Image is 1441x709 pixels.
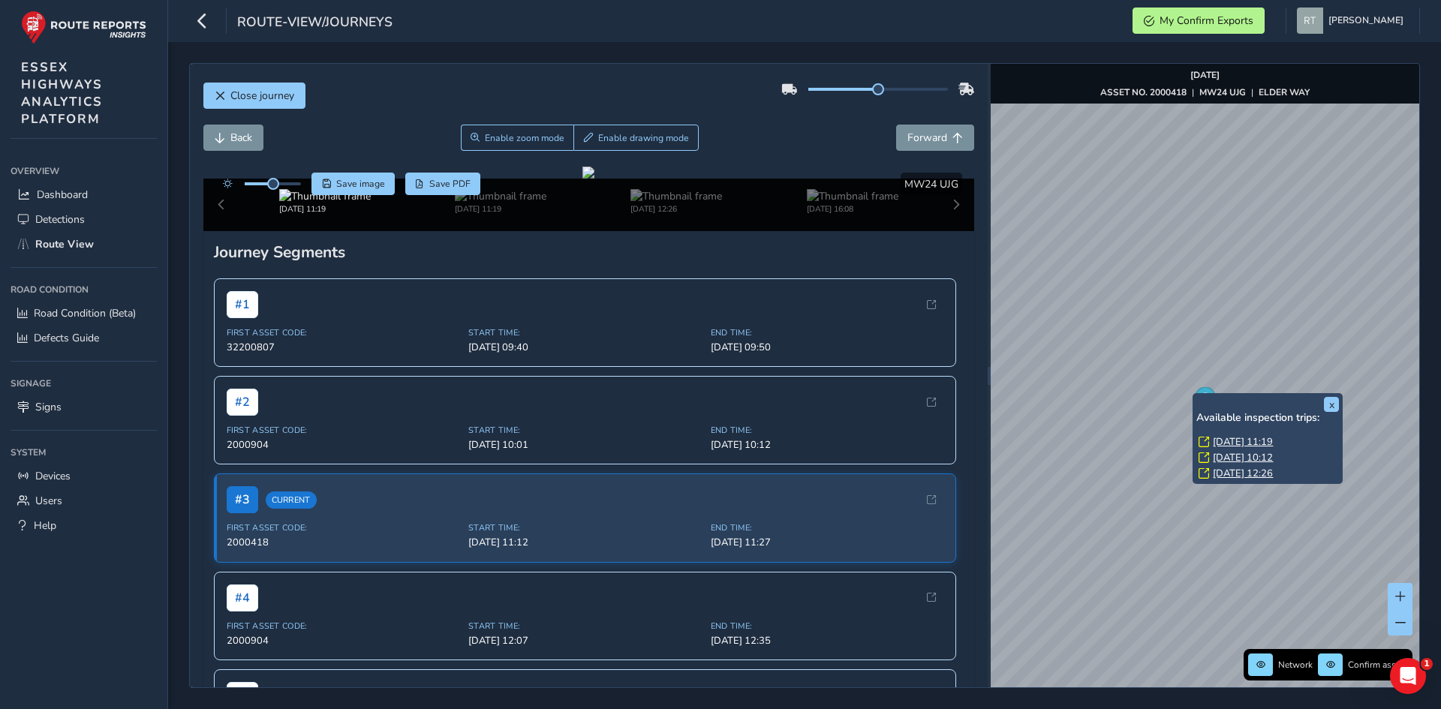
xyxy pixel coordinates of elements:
span: Detections [35,212,85,227]
span: 1 [1421,658,1433,670]
span: Users [35,494,62,508]
span: # 2 [227,389,258,416]
span: Route View [35,237,94,251]
div: Map marker [1195,387,1215,418]
a: Dashboard [11,182,157,207]
a: Help [11,513,157,538]
span: Start Time: [468,425,702,436]
span: Current [266,491,317,509]
span: 2000904 [227,438,460,452]
h6: Available inspection trips: [1196,412,1339,425]
span: [DATE] 12:35 [711,634,944,647]
a: Route View [11,232,157,257]
strong: ASSET NO. 2000418 [1100,86,1187,98]
div: [DATE] 12:26 [630,203,722,215]
span: Start Time: [468,620,702,632]
span: Signs [35,400,62,414]
span: End Time: [711,522,944,533]
a: Signs [11,395,157,419]
a: Users [11,488,157,513]
a: Defects Guide [11,326,157,350]
span: End Time: [711,620,944,632]
span: # 3 [227,486,258,513]
img: Thumbnail frame [630,189,722,203]
button: Draw [573,125,699,151]
span: [DATE] 10:01 [468,438,702,452]
img: Thumbnail frame [807,189,898,203]
span: Defects Guide [34,331,99,345]
a: [DATE] 10:12 [1213,451,1273,464]
span: [PERSON_NAME] [1328,8,1403,34]
span: Confirm assets [1348,659,1408,671]
button: PDF [405,173,481,195]
div: Journey Segments [214,242,964,263]
div: Signage [11,372,157,395]
span: Save image [336,178,385,190]
span: [DATE] 09:50 [711,341,944,354]
span: # 4 [227,584,258,611]
span: [DATE] 12:07 [468,634,702,647]
button: Back [203,125,263,151]
strong: ELDER WAY [1259,86,1310,98]
span: Back [230,131,252,145]
div: System [11,441,157,464]
span: [DATE] 10:12 [711,438,944,452]
button: Close journey [203,83,305,109]
img: Thumbnail frame [455,189,546,203]
span: End Time: [711,425,944,436]
button: My Confirm Exports [1133,8,1265,34]
a: [DATE] 12:26 [1213,467,1273,480]
iframe: Intercom live chat [1390,658,1426,694]
span: Forward [907,131,947,145]
div: | | [1100,86,1310,98]
button: Save [311,173,395,195]
a: Detections [11,207,157,232]
span: 32200807 [227,341,460,354]
button: Forward [896,125,974,151]
div: [DATE] 16:08 [807,203,898,215]
span: 2000418 [227,536,460,549]
span: My Confirm Exports [1160,14,1253,28]
div: [DATE] 11:19 [279,203,371,215]
span: First Asset Code: [227,620,460,632]
strong: [DATE] [1190,69,1220,81]
span: Enable zoom mode [485,132,564,144]
a: [DATE] 11:19 [1213,435,1273,449]
span: Save PDF [429,178,471,190]
span: Network [1278,659,1313,671]
img: diamond-layout [1297,8,1323,34]
span: Road Condition (Beta) [34,306,136,320]
span: Help [34,518,56,533]
span: Dashboard [37,188,88,202]
span: Devices [35,469,71,483]
img: Thumbnail frame [279,189,371,203]
span: 2000904 [227,634,460,647]
span: First Asset Code: [227,425,460,436]
span: First Asset Code: [227,522,460,533]
span: [DATE] 11:12 [468,536,702,549]
div: Overview [11,160,157,182]
div: [DATE] 11:19 [455,203,546,215]
span: # 5 [227,682,258,709]
strong: MW24 UJG [1199,86,1246,98]
span: Start Time: [468,327,702,338]
span: # 1 [227,291,258,318]
span: End Time: [711,327,944,338]
a: Road Condition (Beta) [11,301,157,326]
button: Zoom [461,125,574,151]
button: [PERSON_NAME] [1297,8,1409,34]
span: route-view/journeys [237,13,393,34]
span: MW24 UJG [904,177,958,191]
span: [DATE] 11:27 [711,536,944,549]
span: Enable drawing mode [598,132,689,144]
div: Road Condition [11,278,157,301]
span: Start Time: [468,522,702,533]
button: x [1324,397,1339,412]
span: ESSEX HIGHWAYS ANALYTICS PLATFORM [21,59,103,128]
span: Close journey [230,89,294,103]
img: rr logo [21,11,146,44]
span: First Asset Code: [227,327,460,338]
a: Devices [11,464,157,488]
span: [DATE] 09:40 [468,341,702,354]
